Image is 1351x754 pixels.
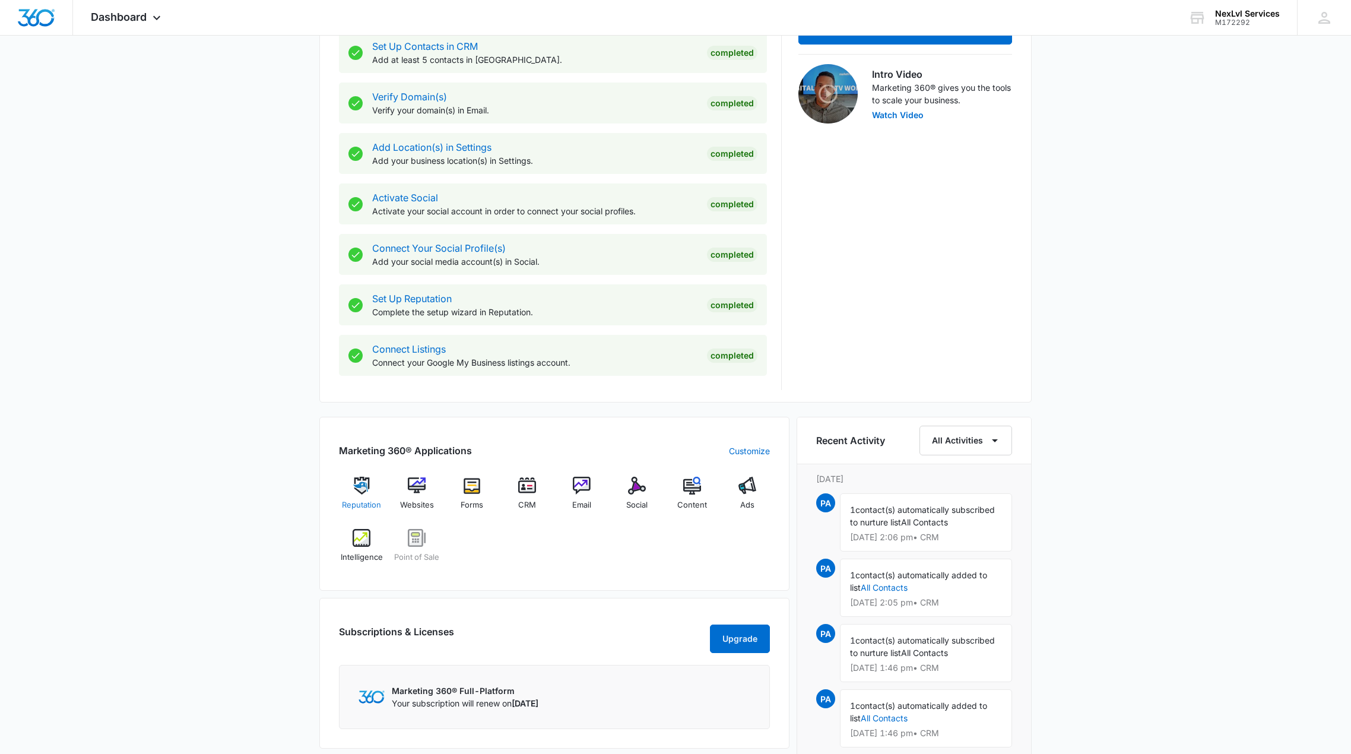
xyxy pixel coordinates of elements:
a: Intelligence [339,529,385,572]
span: contact(s) automatically added to list [850,570,987,593]
a: Point of Sale [394,529,440,572]
a: Email [559,477,605,519]
div: Completed [707,46,757,60]
span: All Contacts [901,648,948,658]
span: [DATE] [512,698,538,708]
a: Set Up Contacts in CRM [372,40,478,52]
span: PA [816,624,835,643]
div: Completed [707,96,757,110]
a: Websites [394,477,440,519]
div: Completed [707,197,757,211]
span: Social [626,499,648,511]
div: account name [1215,9,1280,18]
span: Content [677,499,707,511]
p: Verify your domain(s) in Email. [372,104,697,116]
p: Add at least 5 contacts in [GEOGRAPHIC_DATA]. [372,53,697,66]
p: Complete the setup wizard in Reputation. [372,306,697,318]
p: Marketing 360® gives you the tools to scale your business. [872,81,1012,106]
button: Upgrade [710,625,770,653]
h6: Recent Activity [816,433,885,448]
span: PA [816,689,835,708]
img: Intro Video [798,64,858,123]
span: Forms [461,499,483,511]
p: Add your business location(s) in Settings. [372,154,697,167]
span: Ads [740,499,754,511]
a: Content [670,477,715,519]
div: Completed [707,147,757,161]
span: Intelligence [341,552,383,563]
a: Connect Your Social Profile(s) [372,242,506,254]
a: Customize [729,445,770,457]
span: 1 [850,505,855,515]
span: contact(s) automatically subscribed to nurture list [850,505,995,527]
span: Dashboard [91,11,147,23]
span: PA [816,493,835,512]
p: Marketing 360® Full-Platform [392,685,538,697]
p: Activate your social account in order to connect your social profiles. [372,205,697,217]
button: All Activities [919,426,1012,455]
a: Set Up Reputation [372,293,452,305]
a: Forms [449,477,495,519]
a: Add Location(s) in Settings [372,141,491,153]
a: CRM [504,477,550,519]
img: Marketing 360 Logo [359,690,385,703]
a: Activate Social [372,192,438,204]
a: All Contacts [861,582,908,593]
span: 1 [850,570,855,580]
h2: Marketing 360® Applications [339,443,472,458]
span: contact(s) automatically added to list [850,701,987,723]
p: Add your social media account(s) in Social. [372,255,697,268]
span: PA [816,559,835,578]
p: [DATE] 2:06 pm • CRM [850,533,1002,541]
div: Completed [707,248,757,262]
p: [DATE] [816,473,1012,485]
span: Point of Sale [394,552,439,563]
h3: Intro Video [872,67,1012,81]
a: Verify Domain(s) [372,91,447,103]
a: Ads [724,477,770,519]
p: [DATE] 1:46 pm • CRM [850,664,1002,672]
span: contact(s) automatically subscribed to nurture list [850,635,995,658]
p: [DATE] 2:05 pm • CRM [850,598,1002,607]
span: Email [572,499,591,511]
a: Reputation [339,477,385,519]
span: All Contacts [901,517,948,527]
span: 1 [850,635,855,645]
p: Connect your Google My Business listings account. [372,356,697,369]
span: Websites [400,499,434,511]
a: All Contacts [861,713,908,723]
button: Watch Video [872,111,924,119]
span: Reputation [342,499,381,511]
div: account id [1215,18,1280,27]
span: 1 [850,701,855,711]
p: Your subscription will renew on [392,697,538,709]
span: CRM [518,499,536,511]
a: Connect Listings [372,343,446,355]
h2: Subscriptions & Licenses [339,625,454,648]
a: Social [614,477,660,519]
p: [DATE] 1:46 pm • CRM [850,729,1002,737]
div: Completed [707,349,757,363]
div: Completed [707,298,757,312]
